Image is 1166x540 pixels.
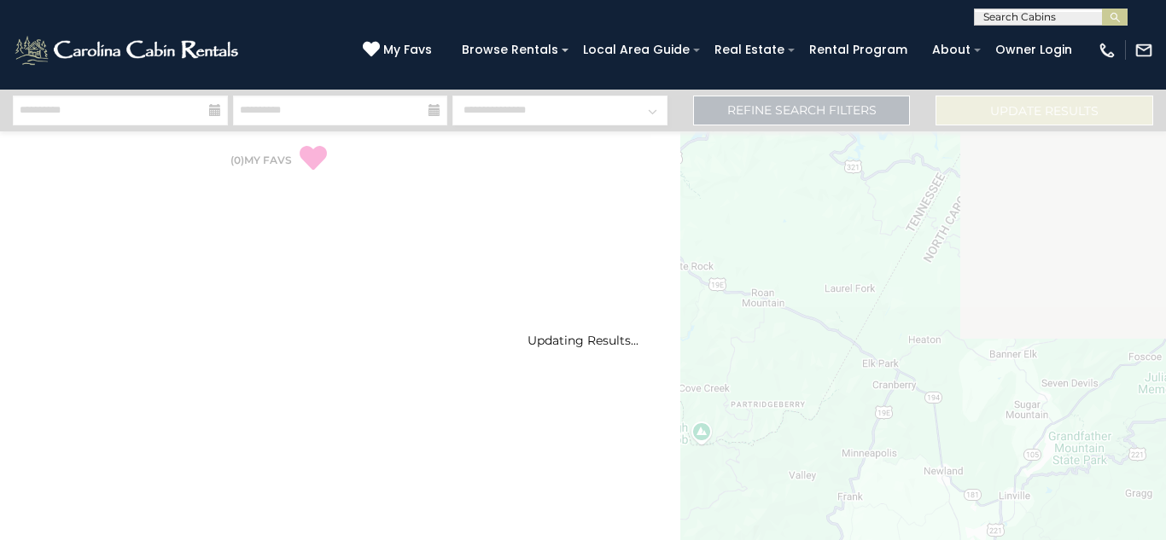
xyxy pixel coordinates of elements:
[574,37,698,63] a: Local Area Guide
[924,37,979,63] a: About
[1098,41,1116,60] img: phone-regular-white.png
[13,33,243,67] img: White-1-2.png
[453,37,567,63] a: Browse Rentals
[363,41,436,60] a: My Favs
[801,37,916,63] a: Rental Program
[706,37,793,63] a: Real Estate
[987,37,1081,63] a: Owner Login
[383,41,432,59] span: My Favs
[1134,41,1153,60] img: mail-regular-white.png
